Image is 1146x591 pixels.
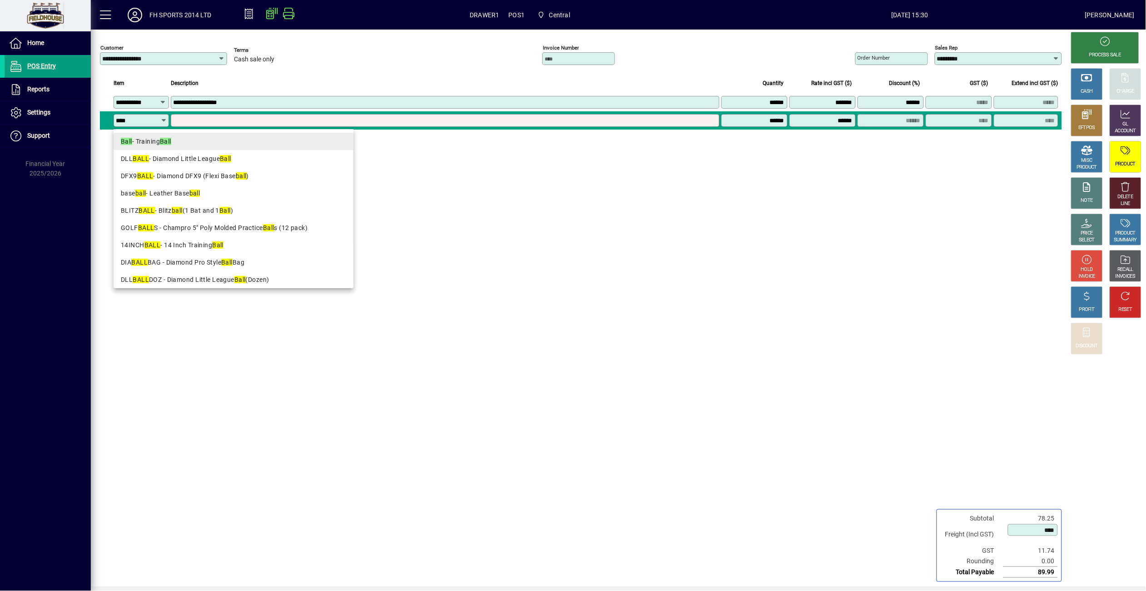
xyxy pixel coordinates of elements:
[1081,197,1093,204] div: NOTE
[1076,343,1098,350] div: DISCOUNT
[941,546,1003,556] td: GST
[100,45,124,51] mat-label: Customer
[133,276,149,283] em: BALL
[1079,125,1096,131] div: EFTPOS
[1078,273,1095,280] div: INVOICE
[1012,78,1058,88] span: Extend incl GST ($)
[763,78,784,88] span: Quantity
[1115,161,1136,168] div: PRODUCT
[5,125,91,147] a: Support
[138,224,154,231] em: BALL
[27,85,50,93] span: Reports
[121,138,132,145] em: Ball
[160,138,171,145] em: Ball
[1118,194,1133,200] div: DELETE
[114,185,353,202] mat-option: baseball - Leather Baseball
[172,207,183,214] em: ball
[1116,273,1135,280] div: INVOICES
[121,154,346,164] div: DLL - Diamond Little League
[1082,157,1092,164] div: MISC
[1081,266,1093,273] div: HOLD
[234,56,274,63] span: Cash sale only
[234,276,246,283] em: Ball
[1121,200,1130,207] div: LINE
[114,219,353,236] mat-option: GOLFBALLS - Champro 5" Poly Molded Practice Balls (12 pack)
[1081,88,1093,95] div: CASH
[139,207,155,214] em: BALL
[114,202,353,219] mat-option: BLITZBALL - Blitzball (1 Bat and 1 Ball)
[114,133,353,150] mat-option: Ball - Training Ball
[1115,230,1136,237] div: PRODUCT
[935,45,958,51] mat-label: Sales rep
[221,259,233,266] em: Ball
[135,190,146,197] em: ball
[941,513,1003,524] td: Subtotal
[114,271,353,288] mat-option: DLLBALLDOZ - Diamond Little League Ball (Dozen)
[121,189,346,198] div: base - Leather Base
[114,254,353,271] mat-option: DIABALLBAG - Diamond Pro Style Ball Bag
[220,155,231,162] em: Ball
[121,171,346,181] div: DFX9 - Diamond DFX9 (Flexi Base )
[121,240,346,250] div: 14INCH - 14 Inch Training
[1003,567,1058,578] td: 89.99
[970,78,988,88] span: GST ($)
[812,78,852,88] span: Rate incl GST ($)
[149,8,211,22] div: FH SPORTS 2014 LTD
[120,7,149,23] button: Profile
[5,101,91,124] a: Settings
[114,78,124,88] span: Item
[941,567,1003,578] td: Total Payable
[171,78,198,88] span: Description
[549,8,570,22] span: Central
[121,223,346,233] div: GOLF S - Champro 5" Poly Molded Practice s (12 pack)
[941,524,1003,546] td: Freight (Incl GST)
[941,556,1003,567] td: Rounding
[114,236,353,254] mat-option: 14INCHBALL - 14 Inch Training Ball
[121,137,346,146] div: - Training
[858,55,890,61] mat-label: Order number
[27,62,56,70] span: POS Entry
[1115,128,1136,135] div: ACCOUNT
[212,241,223,249] em: Ball
[131,259,148,266] em: BALL
[889,78,920,88] span: Discount (%)
[509,8,525,22] span: POS1
[5,32,91,55] a: Home
[543,45,579,51] mat-label: Invoice number
[144,241,161,249] em: BALL
[27,109,50,116] span: Settings
[114,150,353,167] mat-option: DLLBALL - Diamond Little League Ball
[1123,121,1129,128] div: GL
[5,78,91,101] a: Reports
[1117,88,1135,95] div: CHARGE
[1118,266,1134,273] div: RECALL
[1081,230,1093,237] div: PRICE
[1079,306,1095,313] div: PROFIT
[236,172,247,180] em: ball
[534,7,574,23] span: Central
[1003,546,1058,556] td: 11.74
[1003,556,1058,567] td: 0.00
[234,47,288,53] span: Terms
[1089,52,1121,59] div: PROCESS SALE
[1085,8,1135,22] div: [PERSON_NAME]
[27,132,50,139] span: Support
[263,224,274,231] em: Ball
[1077,164,1097,171] div: PRODUCT
[1119,306,1132,313] div: RESET
[133,155,149,162] em: BALL
[121,275,346,285] div: DLL DOZ - Diamond Little League (Dozen)
[189,190,200,197] em: ball
[1003,513,1058,524] td: 78.25
[121,258,346,267] div: DIA BAG - Diamond Pro Style Bag
[735,8,1085,22] span: [DATE] 15:30
[1079,237,1095,244] div: SELECT
[137,172,154,180] em: BALL
[470,8,499,22] span: DRAWER1
[114,167,353,185] mat-option: DFX9BALL - Diamond DFX9 (Flexi Baseball)
[219,207,231,214] em: Ball
[121,206,346,215] div: BLITZ - Blitz (1 Bat and 1 )
[1114,237,1137,244] div: SUMMARY
[27,39,44,46] span: Home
